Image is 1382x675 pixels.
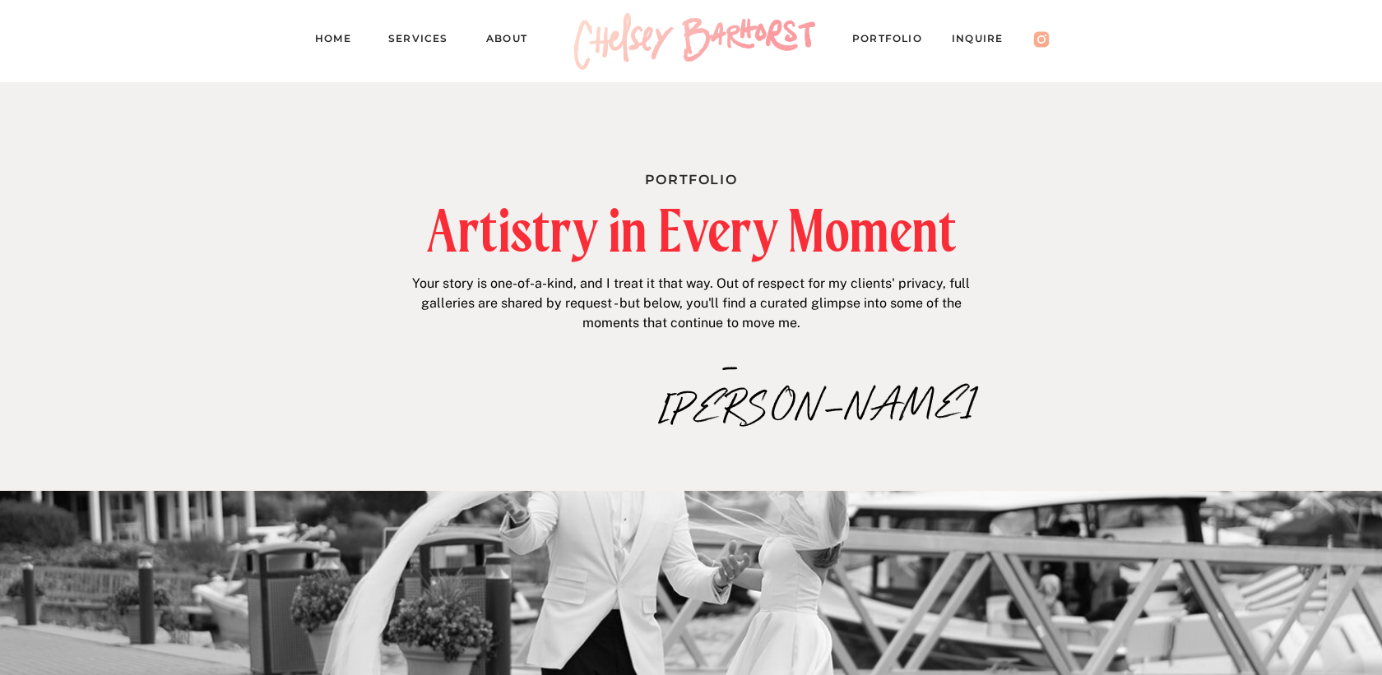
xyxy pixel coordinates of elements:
[852,30,938,53] a: PORTFOLIO
[486,30,543,53] a: About
[339,202,1044,259] h2: Artistry in Every Moment
[952,30,1019,53] a: Inquire
[659,347,803,382] p: –[PERSON_NAME]
[388,30,462,53] a: Services
[516,169,866,186] h1: Portfolio
[315,30,364,53] a: Home
[406,274,976,338] p: Your story is one-of-a-kind, and I treat it that way. Out of respect for my clients' privacy, ful...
